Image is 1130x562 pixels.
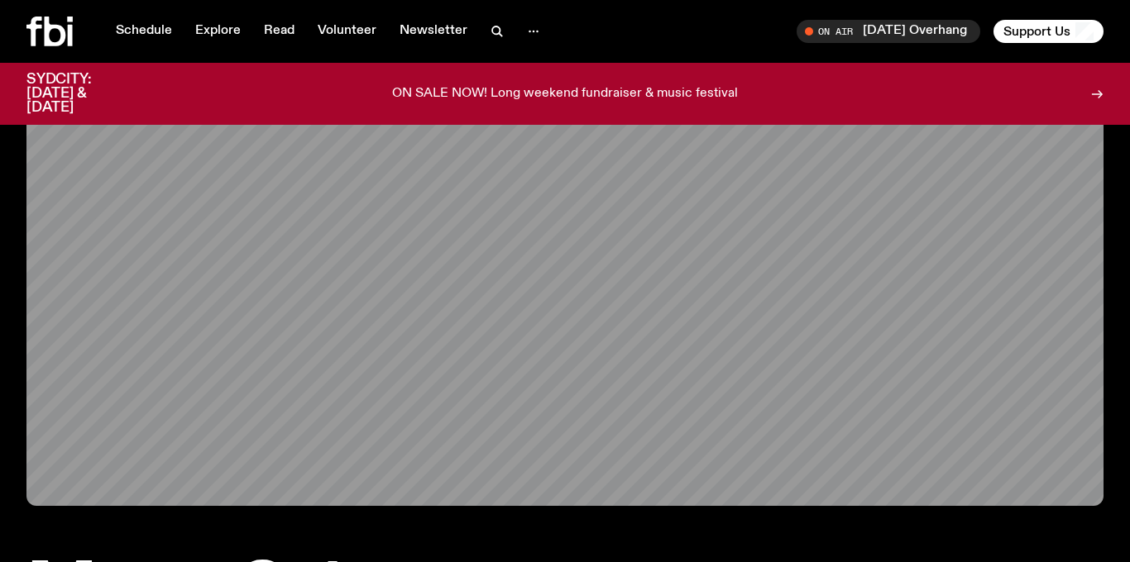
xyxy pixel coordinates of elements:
[254,20,304,43] a: Read
[308,20,386,43] a: Volunteer
[185,20,251,43] a: Explore
[390,20,477,43] a: Newsletter
[1003,24,1070,39] span: Support Us
[797,20,980,43] button: On Air[DATE] Overhang
[994,20,1104,43] button: Support Us
[106,20,182,43] a: Schedule
[392,87,738,102] p: ON SALE NOW! Long weekend fundraiser & music festival
[26,73,132,115] h3: SYDCITY: [DATE] & [DATE]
